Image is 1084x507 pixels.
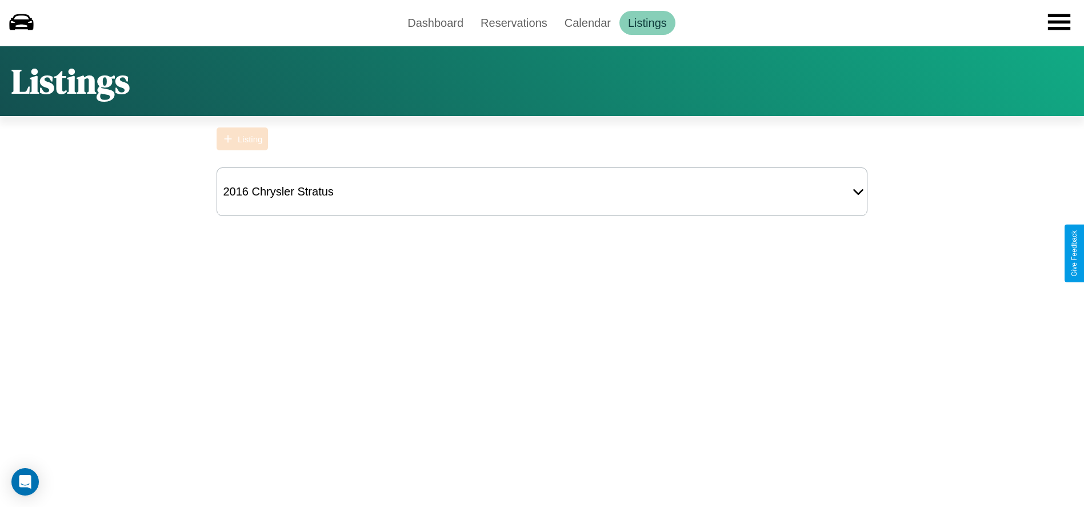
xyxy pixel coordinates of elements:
button: Listing [217,127,268,150]
div: Give Feedback [1070,230,1078,277]
div: Open Intercom Messenger [11,468,39,496]
h1: Listings [11,58,130,105]
div: Listing [238,134,262,144]
a: Listings [619,11,675,35]
a: Calendar [556,11,619,35]
div: 2016 Chrysler Stratus [217,179,339,204]
a: Dashboard [399,11,472,35]
a: Reservations [472,11,556,35]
